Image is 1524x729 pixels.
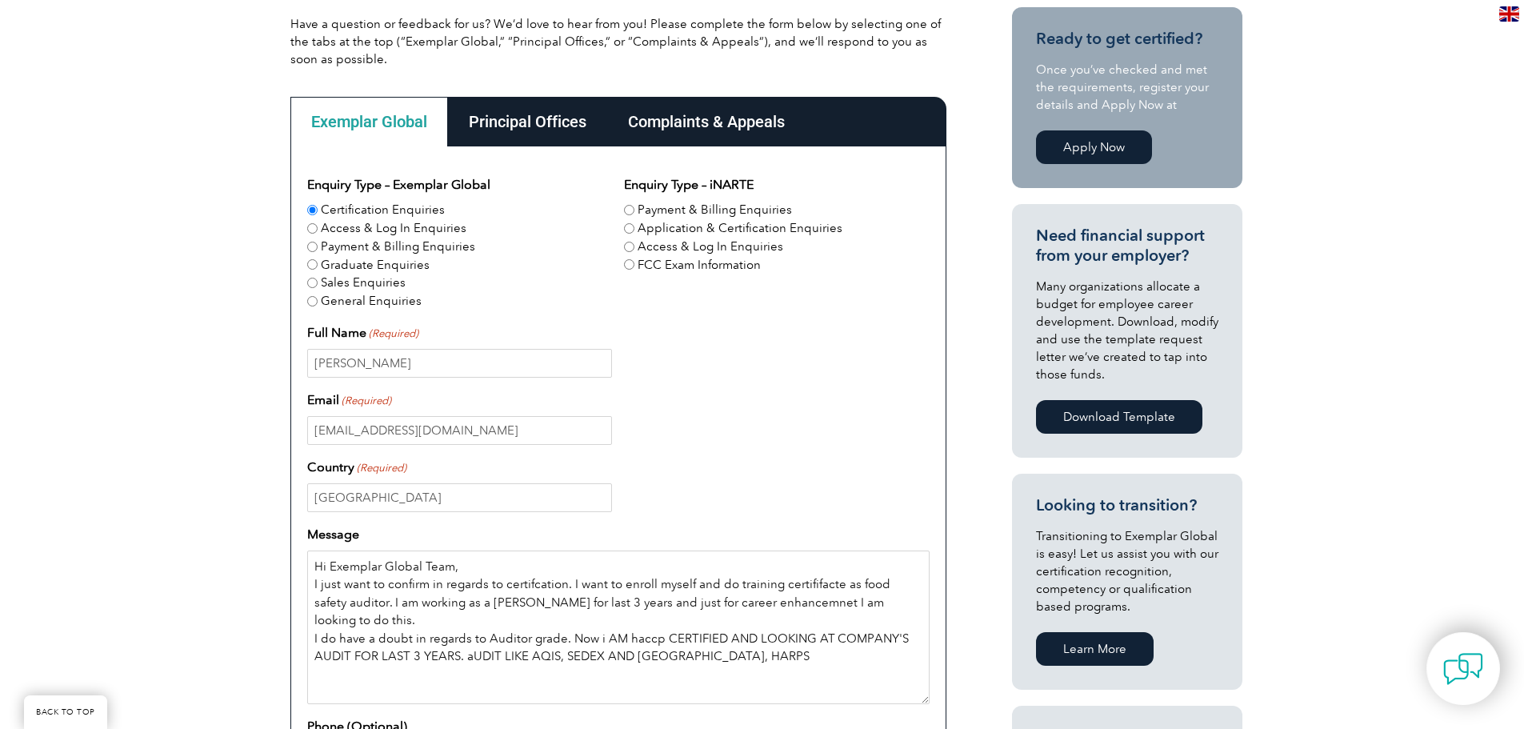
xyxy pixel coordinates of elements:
a: Apply Now [1036,130,1152,164]
label: Payment & Billing Enquiries [638,201,792,219]
label: Email [307,391,391,410]
img: en [1499,6,1519,22]
label: Sales Enquiries [321,274,406,292]
label: Access & Log In Enquiries [321,219,466,238]
legend: Enquiry Type – Exemplar Global [307,175,490,194]
span: (Required) [367,326,418,342]
label: Graduate Enquiries [321,256,430,274]
span: (Required) [340,393,391,409]
label: General Enquiries [321,292,422,310]
img: contact-chat.png [1443,649,1483,689]
label: Message [307,525,359,544]
a: BACK TO TOP [24,695,107,729]
p: Many organizations allocate a budget for employee career development. Download, modify and use th... [1036,278,1218,383]
span: (Required) [355,460,406,476]
h3: Ready to get certified? [1036,29,1218,49]
label: Access & Log In Enquiries [638,238,783,256]
legend: Enquiry Type – iNARTE [624,175,754,194]
a: Learn More [1036,632,1154,666]
div: Principal Offices [448,97,607,146]
h3: Need financial support from your employer? [1036,226,1218,266]
h3: Looking to transition? [1036,495,1218,515]
label: FCC Exam Information [638,256,761,274]
p: Once you’ve checked and met the requirements, register your details and Apply Now at [1036,61,1218,114]
label: Application & Certification Enquiries [638,219,842,238]
div: Complaints & Appeals [607,97,806,146]
label: Full Name [307,323,418,342]
label: Certification Enquiries [321,201,445,219]
div: Exemplar Global [290,97,448,146]
p: Transitioning to Exemplar Global is easy! Let us assist you with our certification recognition, c... [1036,527,1218,615]
a: Download Template [1036,400,1202,434]
label: Payment & Billing Enquiries [321,238,475,256]
label: Country [307,458,406,477]
p: Have a question or feedback for us? We’d love to hear from you! Please complete the form below by... [290,15,946,68]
